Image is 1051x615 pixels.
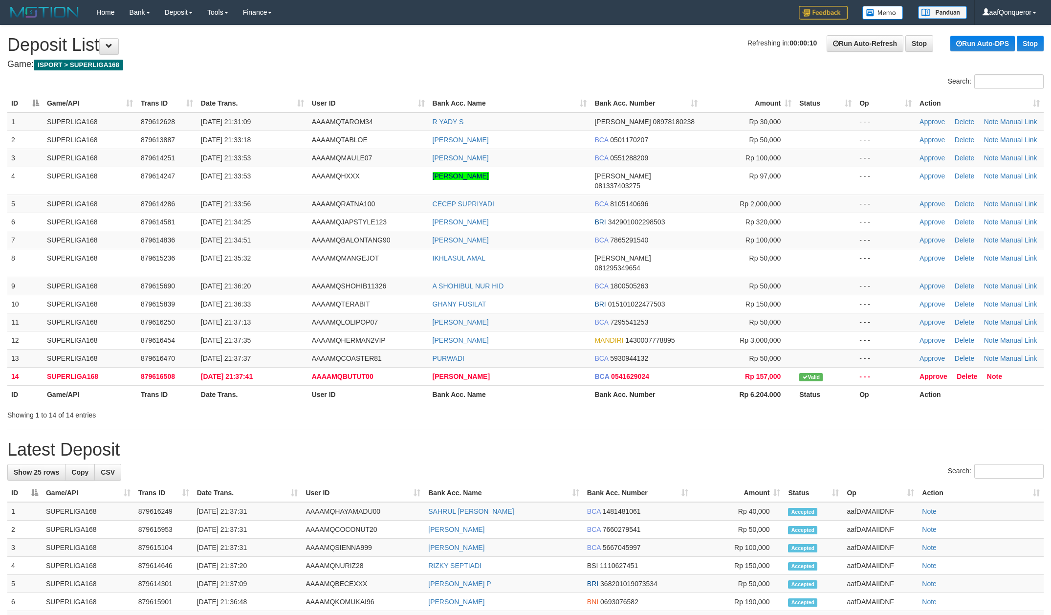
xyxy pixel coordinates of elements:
[955,172,974,180] a: Delete
[308,385,429,403] th: User ID
[591,94,701,112] th: Bank Acc. Number: activate to sort column ascending
[594,136,608,144] span: BCA
[7,331,43,349] td: 12
[594,182,640,190] span: Copy 081337403275 to clipboard
[197,94,308,112] th: Date Trans.: activate to sort column ascending
[918,484,1044,502] th: Action: activate to sort column ascending
[922,544,937,551] a: Note
[795,385,855,403] th: Status
[134,484,193,502] th: Trans ID: activate to sort column ascending
[788,508,817,516] span: Accepted
[43,277,137,295] td: SUPERLIGA168
[955,336,974,344] a: Delete
[433,354,464,362] a: PURWADI
[1000,254,1037,262] a: Manual Link
[193,539,302,557] td: [DATE] 21:37:31
[843,521,918,539] td: aafDAMAIIDNF
[43,167,137,195] td: SUPERLIGA168
[984,282,999,290] a: Note
[955,200,974,208] a: Delete
[201,354,251,362] span: [DATE] 21:37:37
[201,336,251,344] span: [DATE] 21:37:35
[603,526,641,533] span: Copy 7660279541 to clipboard
[594,254,651,262] span: [PERSON_NAME]
[855,295,916,313] td: - - -
[302,521,424,539] td: AAAAMQCOCONUT20
[43,231,137,249] td: SUPERLIGA168
[918,6,967,19] img: panduan.png
[428,526,484,533] a: [PERSON_NAME]
[101,468,115,476] span: CSV
[587,544,601,551] span: BCA
[308,94,429,112] th: User ID: activate to sort column ascending
[141,118,175,126] span: 879612628
[433,200,494,208] a: CECEP SUPRIYADI
[201,172,251,180] span: [DATE] 21:33:53
[7,195,43,213] td: 5
[193,502,302,521] td: [DATE] 21:37:31
[43,385,137,403] th: Game/API
[433,154,489,162] a: [PERSON_NAME]
[922,507,937,515] a: Note
[610,318,648,326] span: Copy 7295541253 to clipboard
[201,318,251,326] span: [DATE] 21:37:13
[7,295,43,313] td: 10
[855,367,916,385] td: - - -
[7,231,43,249] td: 7
[594,373,609,380] span: BCA
[201,136,251,144] span: [DATE] 21:33:18
[1000,172,1037,180] a: Manual Link
[7,94,43,112] th: ID: activate to sort column descending
[916,94,1044,112] th: Action: activate to sort column ascending
[141,282,175,290] span: 879615690
[788,526,817,534] span: Accepted
[197,385,308,403] th: Date Trans.
[134,521,193,539] td: 879615953
[955,254,974,262] a: Delete
[141,354,175,362] span: 879616470
[920,300,945,308] a: Approve
[302,484,424,502] th: User ID: activate to sort column ascending
[843,502,918,521] td: aafDAMAIIDNF
[920,172,945,180] a: Approve
[424,484,583,502] th: Bank Acc. Name: activate to sort column ascending
[201,373,253,380] span: [DATE] 21:37:41
[7,131,43,149] td: 2
[855,131,916,149] td: - - -
[974,464,1044,479] input: Search:
[312,318,378,326] span: AAAAMQLOLIPOP07
[916,385,1044,403] th: Action
[1017,36,1044,51] a: Stop
[855,331,916,349] td: - - -
[984,236,999,244] a: Note
[855,94,916,112] th: Op: activate to sort column ascending
[984,336,999,344] a: Note
[795,94,855,112] th: Status: activate to sort column ascending
[955,300,974,308] a: Delete
[312,282,387,290] span: AAAAMQSHOHIB11326
[433,218,489,226] a: [PERSON_NAME]
[692,502,785,521] td: Rp 40,000
[984,154,999,162] a: Note
[7,367,43,385] td: 14
[65,464,95,481] a: Copy
[43,213,137,231] td: SUPERLIGA168
[428,544,484,551] a: [PERSON_NAME]
[784,484,843,502] th: Status: activate to sort column ascending
[43,149,137,167] td: SUPERLIGA168
[955,282,974,290] a: Delete
[799,6,848,20] img: Feedback.jpg
[201,218,251,226] span: [DATE] 21:34:25
[984,218,999,226] a: Note
[855,313,916,331] td: - - -
[920,254,945,262] a: Approve
[7,464,66,481] a: Show 25 rows
[603,544,641,551] span: Copy 5667045997 to clipboard
[920,218,945,226] a: Approve
[141,172,175,180] span: 879614247
[7,557,42,575] td: 4
[594,172,651,180] span: [PERSON_NAME]
[855,112,916,131] td: - - -
[7,60,1044,69] h4: Game:
[7,5,82,20] img: MOTION_logo.png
